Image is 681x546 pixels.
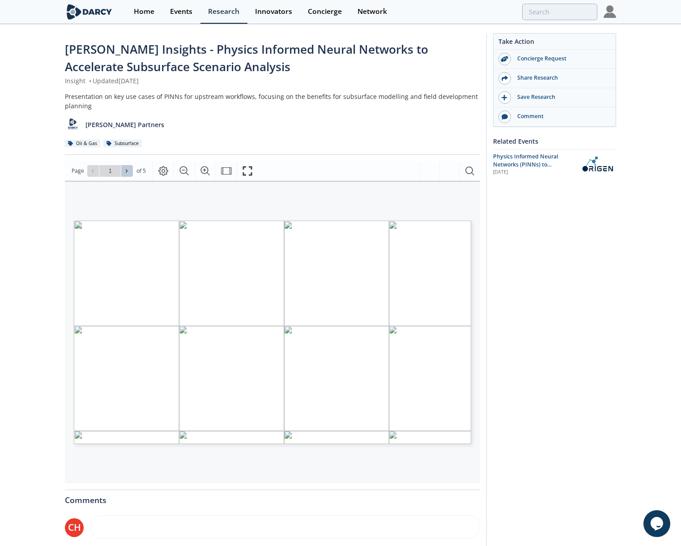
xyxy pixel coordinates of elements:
div: Insight Updated [DATE] [65,76,480,85]
input: Advanced Search [522,4,597,20]
div: Home [134,8,154,15]
span: Physics Informed Neural Networks (PINNs) to Accelerate Subsurface Scenario Analysis [493,153,558,185]
div: Comment [511,112,611,120]
div: Network [358,8,387,15]
div: Related Events [493,133,616,149]
div: Save Research [511,93,611,101]
div: Subsurface [103,140,142,148]
div: Concierge Request [511,55,611,63]
iframe: chat widget [643,510,672,537]
div: CH [65,518,84,537]
div: Events [170,8,192,15]
img: Profile [604,5,616,18]
div: Oil & Gas [65,140,100,148]
div: Share Research [511,74,611,82]
div: Innovators [255,8,292,15]
span: [PERSON_NAME] Insights - Physics Informed Neural Networks to Accelerate Subsurface Scenario Analysis [65,41,428,75]
div: Take Action [494,37,616,50]
span: • [87,77,93,85]
img: logo-wide.svg [65,4,114,20]
div: Comments [65,490,480,504]
img: OriGen.AI [579,156,616,172]
div: Research [208,8,239,15]
div: [DATE] [493,169,572,176]
div: Presentation on key use cases of PINNs for upstream workflows, focusing on the benefits for subsu... [65,92,480,111]
div: Concierge [308,8,342,15]
a: Physics Informed Neural Networks (PINNs) to Accelerate Subsurface Scenario Analysis [DATE] OriGen.AI [493,153,616,176]
p: [PERSON_NAME] Partners [85,120,164,129]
